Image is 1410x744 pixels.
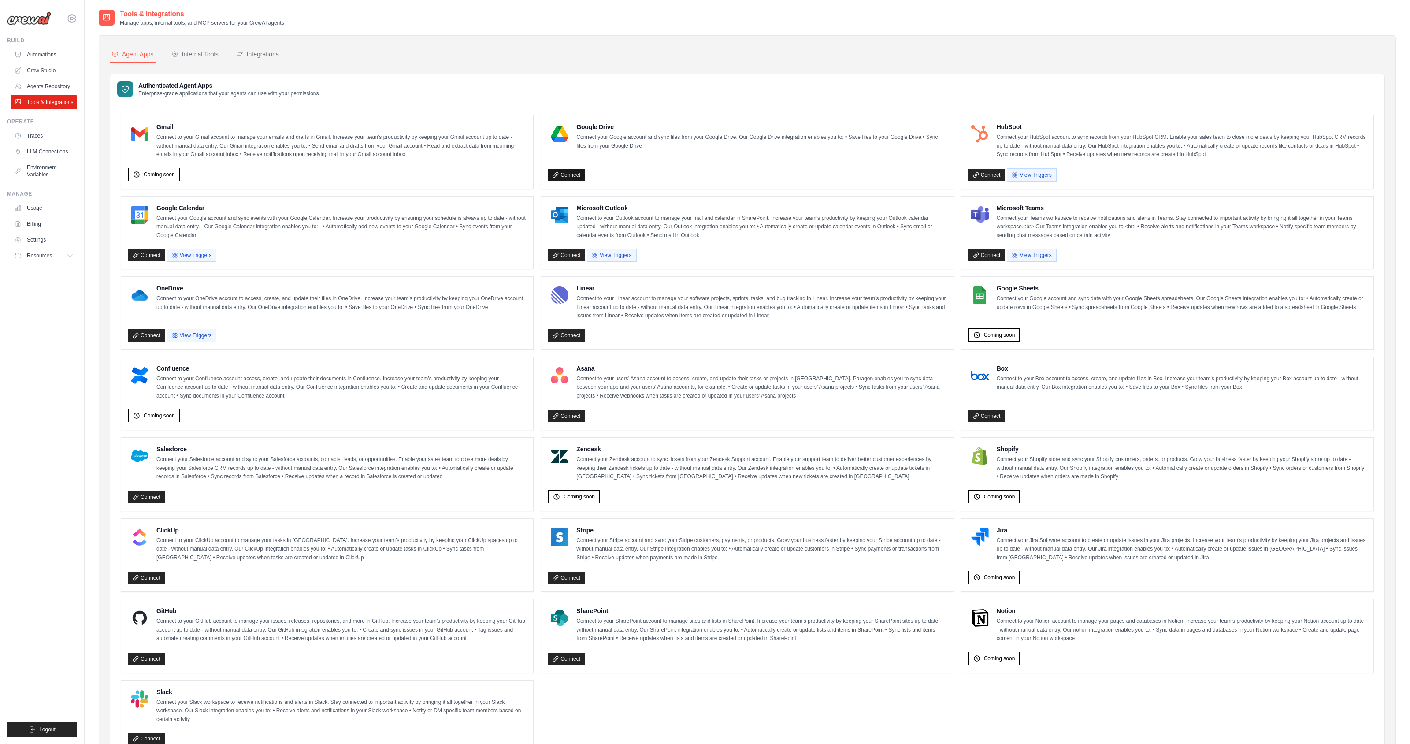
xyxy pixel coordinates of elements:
a: Settings [11,233,77,247]
img: Slack Logo [131,690,148,708]
h4: Slack [156,688,526,696]
h3: Authenticated Agent Apps [138,81,319,90]
div: Operate [7,118,77,125]
p: Connect to your Linear account to manage your software projects, sprints, tasks, and bug tracking... [576,294,946,320]
a: LLM Connections [11,145,77,159]
p: Connect your Google account and sync data with your Google Sheets spreadsheets. Our Google Sheets... [997,294,1366,312]
a: Agents Repository [11,79,77,93]
button: Resources [11,249,77,263]
h4: Confluence [156,364,526,373]
img: Shopify Logo [971,447,989,465]
a: Connect [968,169,1005,181]
button: Internal Tools [170,46,220,63]
span: Coming soon [144,412,175,419]
h4: OneDrive [156,284,526,293]
img: Asana Logo [551,367,568,384]
p: Connect your HubSpot account to sync records from your HubSpot CRM. Enable your sales team to clo... [997,133,1366,159]
a: Crew Studio [11,63,77,78]
a: Connect [548,329,585,342]
h4: Notion [997,606,1366,615]
button: Logout [7,722,77,737]
div: Internal Tools [171,50,219,59]
a: Connect [548,410,585,422]
button: View Triggers [167,249,216,262]
p: Connect your Slack workspace to receive notifications and alerts in Slack. Stay connected to impo... [156,698,526,724]
a: Connect [128,329,165,342]
button: View Triggers [1007,249,1056,262]
p: Connect to your ClickUp account to manage your tasks in [GEOGRAPHIC_DATA]. Increase your team’s p... [156,536,526,562]
h4: Stripe [576,526,946,535]
p: Connect to your users’ Asana account to access, create, and update their tasks or projects in [GE... [576,375,946,401]
span: Resources [27,252,52,259]
img: HubSpot Logo [971,125,989,143]
p: Connect to your OneDrive account to access, create, and update their files in OneDrive. Increase ... [156,294,526,312]
h4: Shopify [997,445,1366,454]
img: Linear Logo [551,286,568,304]
img: Google Calendar Logo [131,206,148,224]
a: Connect [968,249,1005,261]
img: Stripe Logo [551,528,568,546]
h4: Linear [576,284,946,293]
img: Google Drive Logo [551,125,568,143]
span: Logout [39,726,56,733]
p: Connect your Teams workspace to receive notifications and alerts in Teams. Stay connected to impo... [997,214,1366,240]
a: Connect [128,249,165,261]
p: Connect your Google account and sync events with your Google Calendar. Increase your productivity... [156,214,526,240]
img: Logo [7,12,51,25]
h4: SharePoint [576,606,946,615]
div: Agent Apps [111,50,154,59]
a: Connect [548,249,585,261]
h4: Salesforce [156,445,526,454]
h4: HubSpot [997,123,1366,131]
p: Connect to your Outlook account to manage your mail and calendar in SharePoint. Increase your tea... [576,214,946,240]
a: Connect [968,410,1005,422]
h4: Zendesk [576,445,946,454]
img: Notion Logo [971,609,989,627]
button: Integrations [234,46,281,63]
span: Coming soon [984,655,1015,662]
p: Connect to your Gmail account to manage your emails and drafts in Gmail. Increase your team’s pro... [156,133,526,159]
a: Traces [11,129,77,143]
a: Billing [11,217,77,231]
h4: Box [997,364,1366,373]
img: Salesforce Logo [131,447,148,465]
a: Usage [11,201,77,215]
p: Connect your Jira Software account to create or update issues in your Jira projects. Increase you... [997,536,1366,562]
p: Connect your Zendesk account to sync tickets from your Zendesk Support account. Enable your suppo... [576,455,946,481]
p: Connect to your Notion account to manage your pages and databases in Notion. Increase your team’s... [997,617,1366,643]
p: Connect your Shopify store and sync your Shopify customers, orders, or products. Grow your busine... [997,455,1366,481]
img: Jira Logo [971,528,989,546]
button: View Triggers [167,329,216,342]
h4: Jira [997,526,1366,535]
span: Coming soon [144,171,175,178]
img: GitHub Logo [131,609,148,627]
a: Automations [11,48,77,62]
a: Connect [128,491,165,503]
img: ClickUp Logo [131,528,148,546]
img: Zendesk Logo [551,447,568,465]
h4: ClickUp [156,526,526,535]
p: Manage apps, internal tools, and MCP servers for your CrewAI agents [120,19,284,26]
img: Confluence Logo [131,367,148,384]
a: Connect [548,653,585,665]
p: Connect to your Box account to access, create, and update files in Box. Increase your team’s prod... [997,375,1366,392]
h4: Microsoft Teams [997,204,1366,212]
p: Connect your Salesforce account and sync your Salesforce accounts, contacts, leads, or opportunit... [156,455,526,481]
a: Connect [128,653,165,665]
a: Connect [548,169,585,181]
a: Connect [548,572,585,584]
p: Connect to your SharePoint account to manage sites and lists in SharePoint. Increase your team’s ... [576,617,946,643]
span: Coming soon [984,574,1015,581]
span: Coming soon [984,331,1015,339]
img: Gmail Logo [131,125,148,143]
h4: Google Calendar [156,204,526,212]
button: View Triggers [1007,168,1056,182]
img: Microsoft Outlook Logo [551,206,568,224]
img: SharePoint Logo [551,609,568,627]
span: Coming soon [564,493,595,500]
h4: GitHub [156,606,526,615]
h2: Tools & Integrations [120,9,284,19]
div: Manage [7,190,77,197]
p: Connect your Stripe account and sync your Stripe customers, payments, or products. Grow your busi... [576,536,946,562]
a: Environment Variables [11,160,77,182]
